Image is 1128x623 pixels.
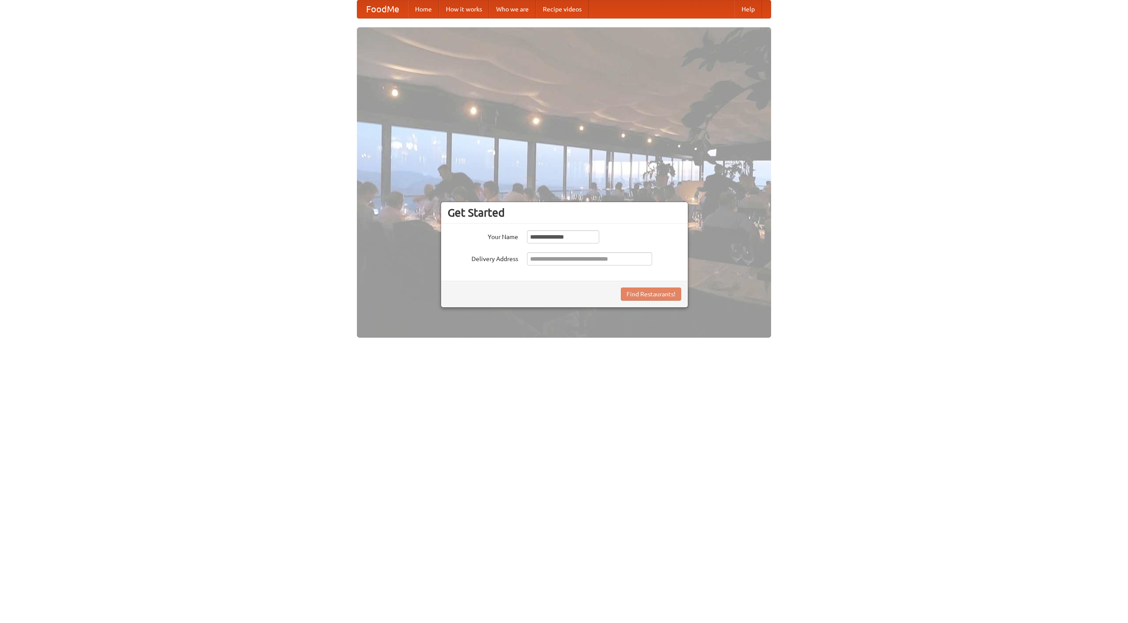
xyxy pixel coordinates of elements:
label: Delivery Address [448,252,518,263]
button: Find Restaurants! [621,288,681,301]
h3: Get Started [448,206,681,219]
label: Your Name [448,230,518,241]
a: FoodMe [357,0,408,18]
a: Who we are [489,0,536,18]
a: Home [408,0,439,18]
a: Help [735,0,762,18]
a: Recipe videos [536,0,589,18]
a: How it works [439,0,489,18]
